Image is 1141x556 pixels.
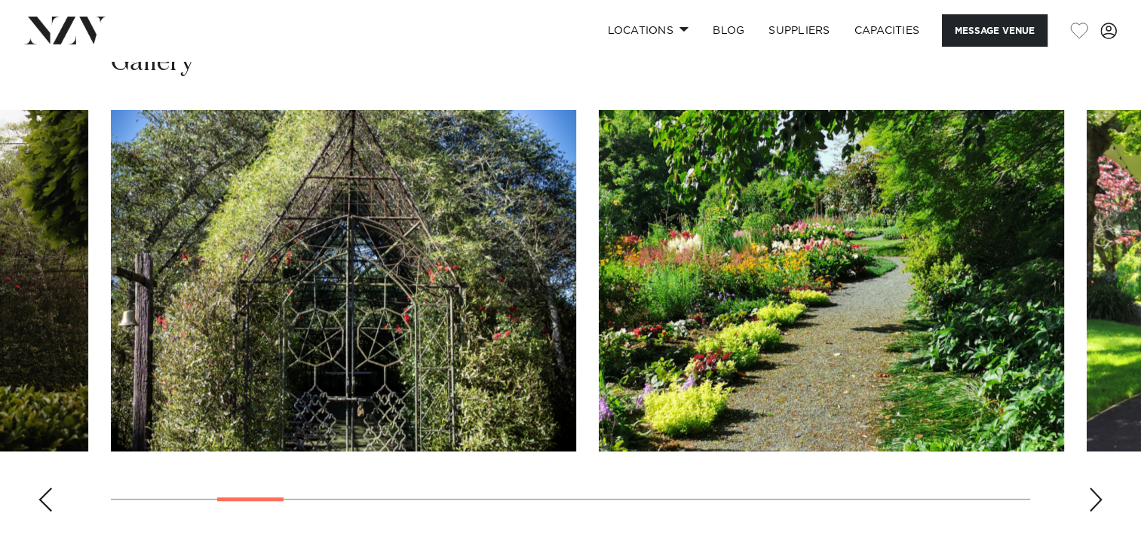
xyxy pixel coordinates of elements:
a: Capacities [842,14,932,47]
h2: Gallery [111,46,194,80]
a: Locations [595,14,701,47]
button: Message Venue [942,14,1047,47]
swiper-slide: 5 / 26 [599,110,1064,451]
img: nzv-logo.png [24,17,106,44]
a: BLOG [701,14,756,47]
swiper-slide: 4 / 26 [111,110,576,451]
a: SUPPLIERS [756,14,842,47]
